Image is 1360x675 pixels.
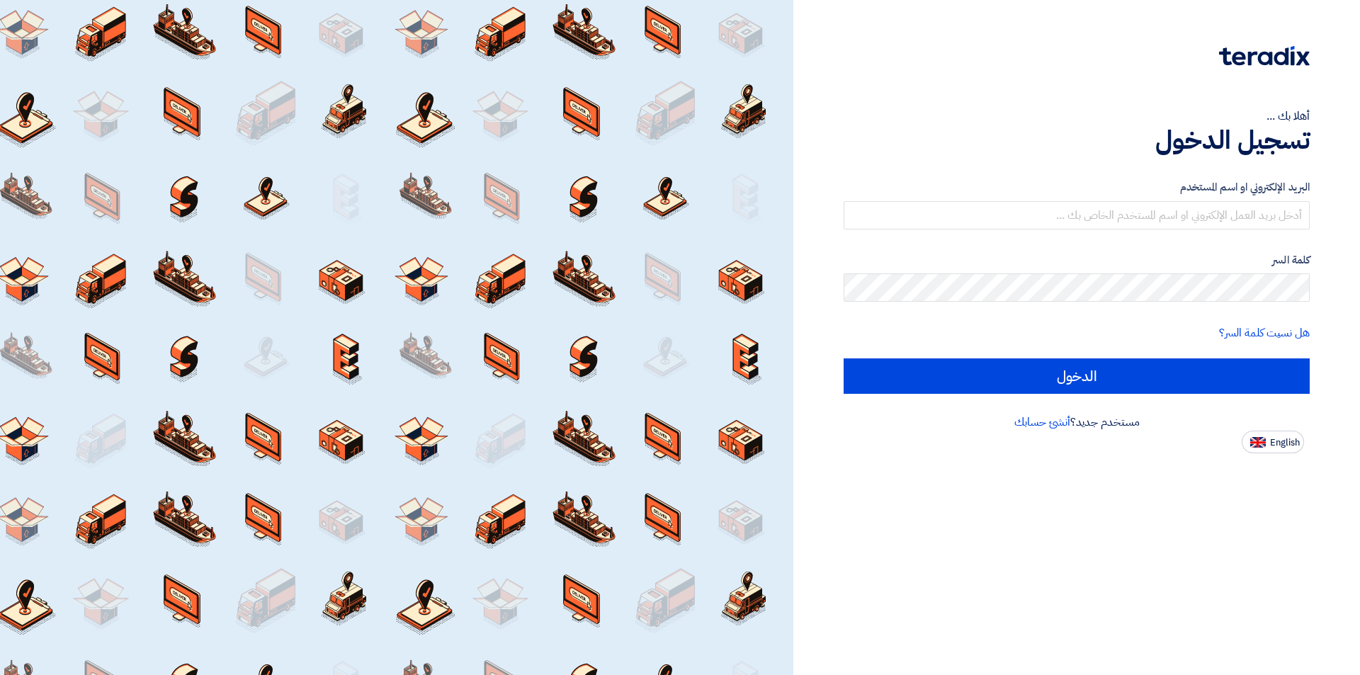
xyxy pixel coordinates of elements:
label: كلمة السر [844,252,1310,268]
span: English [1270,438,1300,448]
label: البريد الإلكتروني او اسم المستخدم [844,179,1310,195]
img: en-US.png [1250,437,1266,448]
img: Teradix logo [1219,46,1310,66]
div: مستخدم جديد؟ [844,414,1310,431]
a: هل نسيت كلمة السر؟ [1219,324,1310,341]
a: أنشئ حسابك [1014,414,1070,431]
div: أهلا بك ... [844,108,1310,125]
input: الدخول [844,358,1310,394]
button: English [1242,431,1304,453]
input: أدخل بريد العمل الإلكتروني او اسم المستخدم الخاص بك ... [844,201,1310,229]
h1: تسجيل الدخول [844,125,1310,156]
